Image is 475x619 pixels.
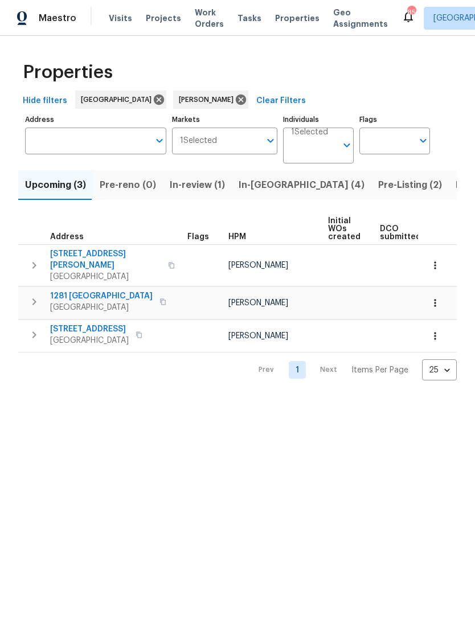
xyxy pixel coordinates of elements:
span: Properties [23,67,113,78]
span: In-[GEOGRAPHIC_DATA] (4) [239,177,365,193]
div: [GEOGRAPHIC_DATA] [75,91,166,109]
p: Items Per Page [351,364,408,376]
a: Goto page 1 [289,361,306,379]
nav: Pagination Navigation [248,359,457,380]
span: [STREET_ADDRESS][PERSON_NAME] [50,248,161,271]
div: 25 [422,355,457,385]
span: Initial WOs created [328,217,361,241]
span: [PERSON_NAME] [228,261,288,269]
span: [PERSON_NAME] [179,94,238,105]
span: Flags [187,233,209,241]
span: Upcoming (3) [25,177,86,193]
button: Clear Filters [252,91,310,112]
span: Clear Filters [256,94,306,108]
div: [PERSON_NAME] [173,91,248,109]
span: HPM [228,233,246,241]
div: 85 [407,7,415,18]
span: Maestro [39,13,76,24]
span: Pre-Listing (2) [378,177,442,193]
span: DCO submitted [380,225,421,241]
span: [STREET_ADDRESS] [50,323,129,335]
span: [PERSON_NAME] [228,332,288,340]
button: Open [339,137,355,153]
span: 1281 [GEOGRAPHIC_DATA] [50,290,153,302]
span: Properties [275,13,320,24]
span: Visits [109,13,132,24]
span: 1 Selected [180,136,217,146]
span: Pre-reno (0) [100,177,156,193]
label: Address [25,116,166,123]
span: Hide filters [23,94,67,108]
span: [GEOGRAPHIC_DATA] [81,94,156,105]
label: Individuals [283,116,354,123]
span: [GEOGRAPHIC_DATA] [50,271,161,282]
span: [GEOGRAPHIC_DATA] [50,335,129,346]
button: Open [415,133,431,149]
label: Flags [359,116,430,123]
span: [PERSON_NAME] [228,299,288,307]
button: Open [151,133,167,149]
span: Work Orders [195,7,224,30]
span: Projects [146,13,181,24]
span: Address [50,233,84,241]
span: Tasks [237,14,261,22]
label: Markets [172,116,278,123]
span: In-review (1) [170,177,225,193]
span: Geo Assignments [333,7,388,30]
span: 1 Selected [291,128,328,137]
button: Hide filters [18,91,72,112]
span: [GEOGRAPHIC_DATA] [50,302,153,313]
button: Open [263,133,279,149]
